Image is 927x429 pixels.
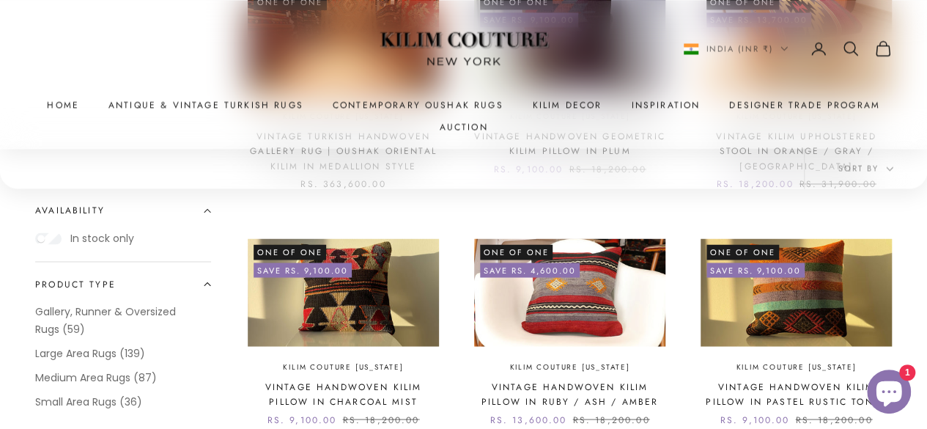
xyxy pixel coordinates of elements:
nav: Secondary navigation [684,40,892,57]
a: Auction [439,120,487,134]
summary: Product type [35,262,211,306]
inbox-online-store-chat: Shopify online store chat [863,370,915,417]
sale-price: Rs. 9,100.00 [720,412,789,427]
a: Contemporary Oushak Rugs [333,98,503,112]
a: Designer Trade Program [729,98,880,112]
a: Vintage Handwoven Kilim Pillow in Pastel Rustic Tones [701,379,892,409]
label: In stock only [70,230,134,246]
label: Gallery, Runner & Oversized Rugs (59) [35,304,196,337]
a: Vintage Handwoven Kilim Pillow in Ruby / Ash / Amber [474,379,665,409]
nav: Primary navigation [35,98,892,135]
img: India [684,43,698,54]
on-sale-badge: Save Rs. 9,100.00 [706,263,805,277]
a: Home [47,98,79,112]
label: Small Area Rugs (36) [35,393,142,410]
label: Medium Area Rugs (87) [35,369,157,386]
sale-price: Rs. 13,600.00 [490,412,566,427]
on-sale-badge: Save Rs. 4,600.00 [480,263,580,277]
a: Vintage Handwoven Kilim Pillow in Charcoal Mist [248,379,439,409]
summary: Kilim Decor [533,98,602,112]
span: One of One [254,244,326,259]
a: Antique & Vintage Turkish Rugs [108,98,303,112]
a: Kilim Couture [US_STATE] [736,361,856,373]
img: Vintage Decorative Kilim Pillow in Black, Pink, Cream [248,238,439,346]
a: Inspiration [631,98,700,112]
summary: Availability [35,203,211,232]
on-sale-badge: Save Rs. 9,100.00 [254,263,352,277]
img: Vintage Handwoven Kilim Pillow in Pastel Rustic Tones by Kilim Couture New York Rug Store [701,238,892,346]
span: Sort by [838,162,893,175]
button: Sort by [805,149,927,188]
a: Kilim Couture [US_STATE] [283,361,403,373]
span: India (INR ₹) [706,42,773,55]
span: Availability [35,203,105,218]
compare-at-price: Rs. 18,200.00 [795,412,872,427]
a: Kilim Couture [US_STATE] [509,361,629,373]
compare-at-price: Rs. 18,200.00 [342,412,419,427]
compare-at-price: Rs. 18,200.00 [572,412,649,427]
img: Logo of Kilim Couture New York [372,14,555,84]
span: One of One [706,244,779,259]
img: Mid-Century Turkish Kilim Pillow in Black / Gray / Cream / Mustard [474,238,665,346]
sale-price: Rs. 9,100.00 [267,412,336,427]
button: Change country or currency [684,42,788,55]
span: One of One [480,244,553,259]
span: Product type [35,276,116,291]
label: Large Area Rugs (139) [35,345,145,362]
